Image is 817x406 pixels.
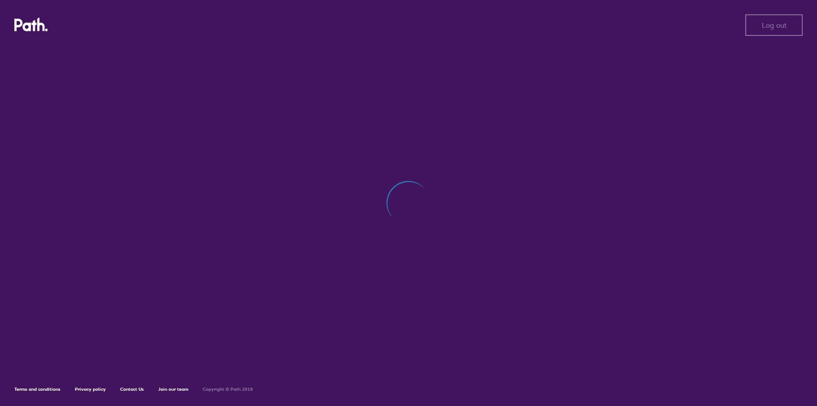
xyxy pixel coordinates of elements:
a: Privacy policy [75,386,106,392]
a: Contact Us [120,386,144,392]
a: Join our team [158,386,188,392]
span: Log out [762,21,787,29]
button: Log out [745,14,803,36]
a: Terms and conditions [14,386,61,392]
h6: Copyright © Path 2018 [203,387,253,392]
